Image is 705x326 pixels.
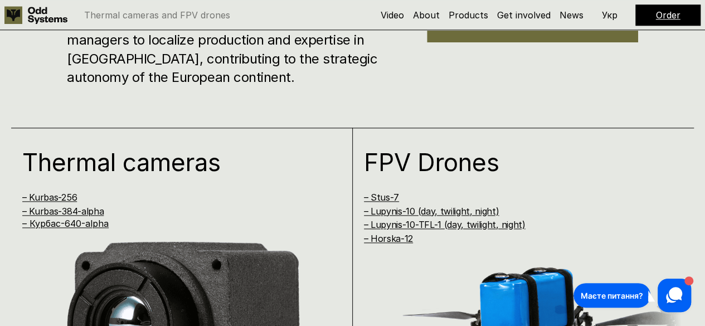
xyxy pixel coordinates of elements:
[497,9,551,21] a: Get involved
[364,150,664,174] h1: FPV Drones
[364,206,499,217] a: – Lupynis-10 (day, twilight, night)
[560,9,584,21] a: News
[22,206,104,217] a: – Kurbas-384-alpha
[364,192,399,203] a: – Stus-7
[364,233,413,244] a: – Horska-12
[413,9,440,21] a: About
[22,218,109,229] a: – Курбас-640-alpha
[571,276,694,315] iframe: HelpCrunch
[84,11,230,20] p: Thermal cameras and FPV drones
[656,9,680,21] a: Order
[381,9,404,21] a: Video
[602,11,618,20] p: Укр
[67,12,393,87] h3: We bring together leading engineers, scientists, and managers to localize production and expertis...
[364,219,526,230] a: – Lupynis-10-TFL-1 (day, twilight, night)
[22,192,77,203] a: – Kurbas-256
[22,150,322,174] h1: Thermal cameras
[449,9,488,21] a: Products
